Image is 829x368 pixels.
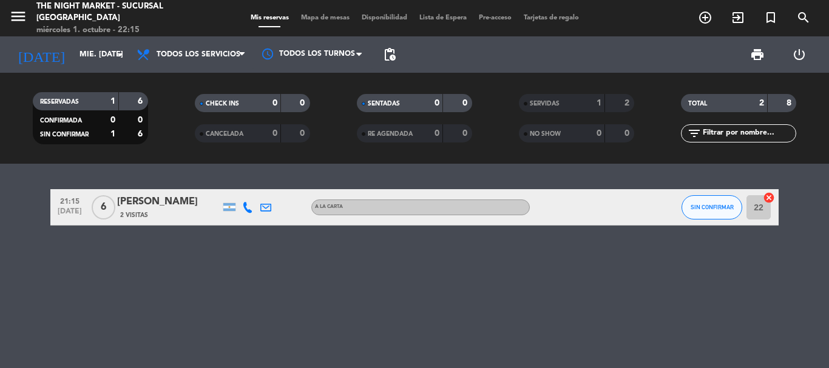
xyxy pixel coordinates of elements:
[40,118,82,124] span: CONFIRMADA
[763,192,775,204] i: cancel
[759,99,764,107] strong: 2
[530,101,560,107] span: SERVIDAS
[597,99,601,107] strong: 1
[368,131,413,137] span: RE AGENDADA
[518,15,585,21] span: Tarjetas de regalo
[206,101,239,107] span: CHECK INS
[110,130,115,138] strong: 1
[382,47,397,62] span: pending_actions
[92,195,115,219] span: 6
[530,131,561,137] span: NO SHOW
[120,210,148,220] span: 2 Visitas
[295,15,356,21] span: Mapa de mesas
[413,15,473,21] span: Lista de Espera
[597,129,601,138] strong: 0
[110,116,115,124] strong: 0
[138,130,145,138] strong: 6
[624,129,632,138] strong: 0
[9,41,73,68] i: [DATE]
[624,99,632,107] strong: 2
[356,15,413,21] span: Disponibilidad
[117,194,220,210] div: [PERSON_NAME]
[787,99,794,107] strong: 8
[368,101,400,107] span: SENTADAS
[792,47,807,62] i: power_settings_new
[55,207,85,221] span: [DATE]
[462,99,470,107] strong: 0
[691,204,734,210] span: SIN CONFIRMAR
[272,99,277,107] strong: 0
[300,99,307,107] strong: 0
[435,129,439,138] strong: 0
[110,97,115,105] strong: 1
[435,99,439,107] strong: 0
[9,7,27,30] button: menu
[731,10,745,25] i: exit_to_app
[300,129,307,138] strong: 0
[763,10,778,25] i: turned_in_not
[688,101,707,107] span: TOTAL
[113,47,127,62] i: arrow_drop_down
[272,129,277,138] strong: 0
[698,10,712,25] i: add_circle_outline
[40,132,89,138] span: SIN CONFIRMAR
[55,193,85,207] span: 21:15
[462,129,470,138] strong: 0
[687,126,702,141] i: filter_list
[682,195,742,219] button: SIN CONFIRMAR
[40,99,79,105] span: RESERVADAS
[9,7,27,25] i: menu
[315,204,343,209] span: A LA CARTA
[138,116,145,124] strong: 0
[702,127,796,140] input: Filtrar por nombre...
[206,131,243,137] span: CANCELADA
[473,15,518,21] span: Pre-acceso
[796,10,811,25] i: search
[750,47,765,62] span: print
[245,15,295,21] span: Mis reservas
[138,97,145,105] strong: 6
[36,1,198,24] div: The Night Market - Sucursal [GEOGRAPHIC_DATA]
[36,24,198,36] div: miércoles 1. octubre - 22:15
[157,50,240,59] span: Todos los servicios
[778,36,820,73] div: LOG OUT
